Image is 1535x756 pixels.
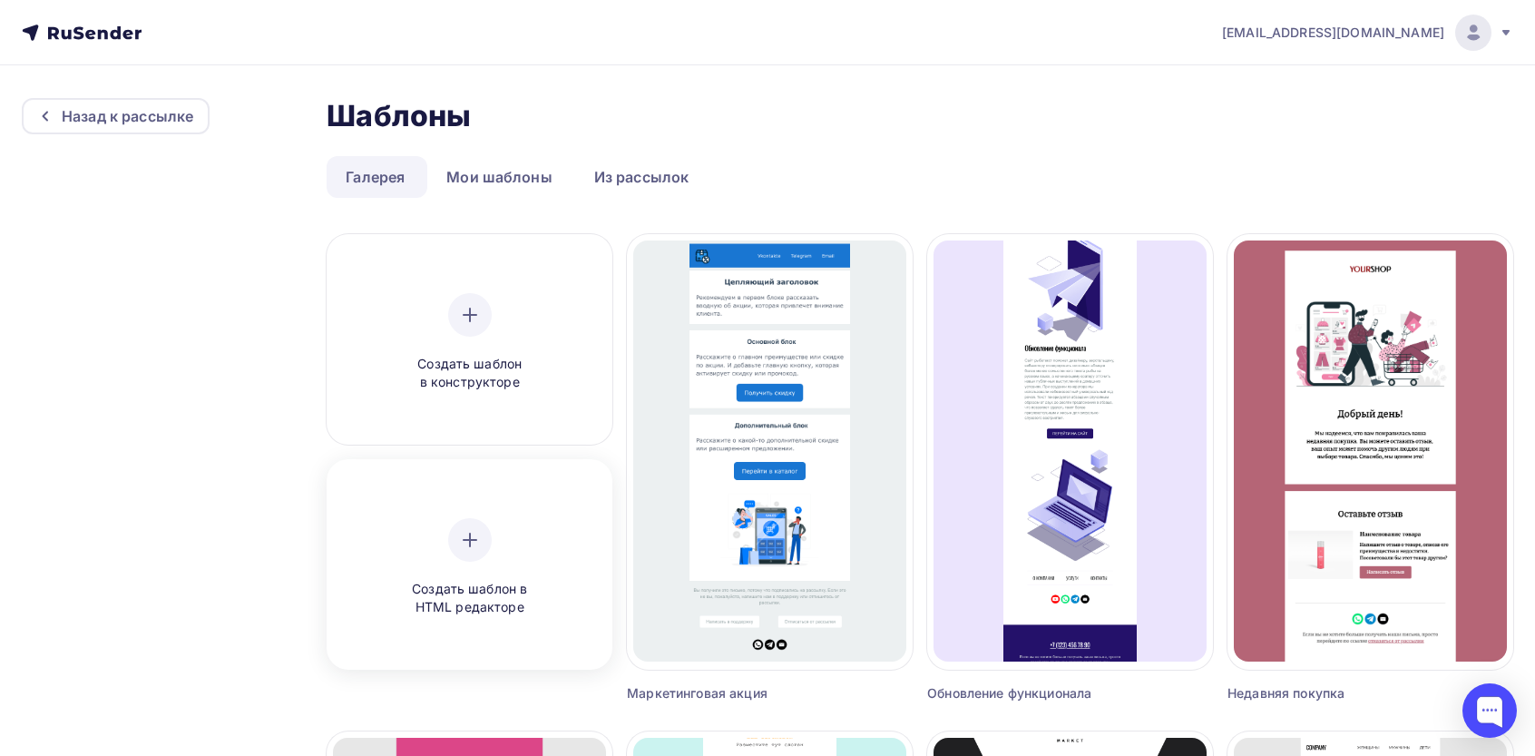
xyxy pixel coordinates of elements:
span: Создать шаблон в HTML редакторе [384,580,556,617]
div: Назад к рассылке [62,105,193,127]
a: Мои шаблоны [427,156,572,198]
div: Маркетинговая акция [627,684,841,702]
a: [EMAIL_ADDRESS][DOMAIN_NAME] [1222,15,1513,51]
h2: Шаблоны [327,98,471,134]
a: Из рассылок [575,156,709,198]
span: [EMAIL_ADDRESS][DOMAIN_NAME] [1222,24,1444,42]
div: Недавняя покупка [1227,684,1442,702]
span: Создать шаблон в конструкторе [384,355,556,392]
a: Галерея [327,156,424,198]
div: Обновление функционала [927,684,1141,702]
